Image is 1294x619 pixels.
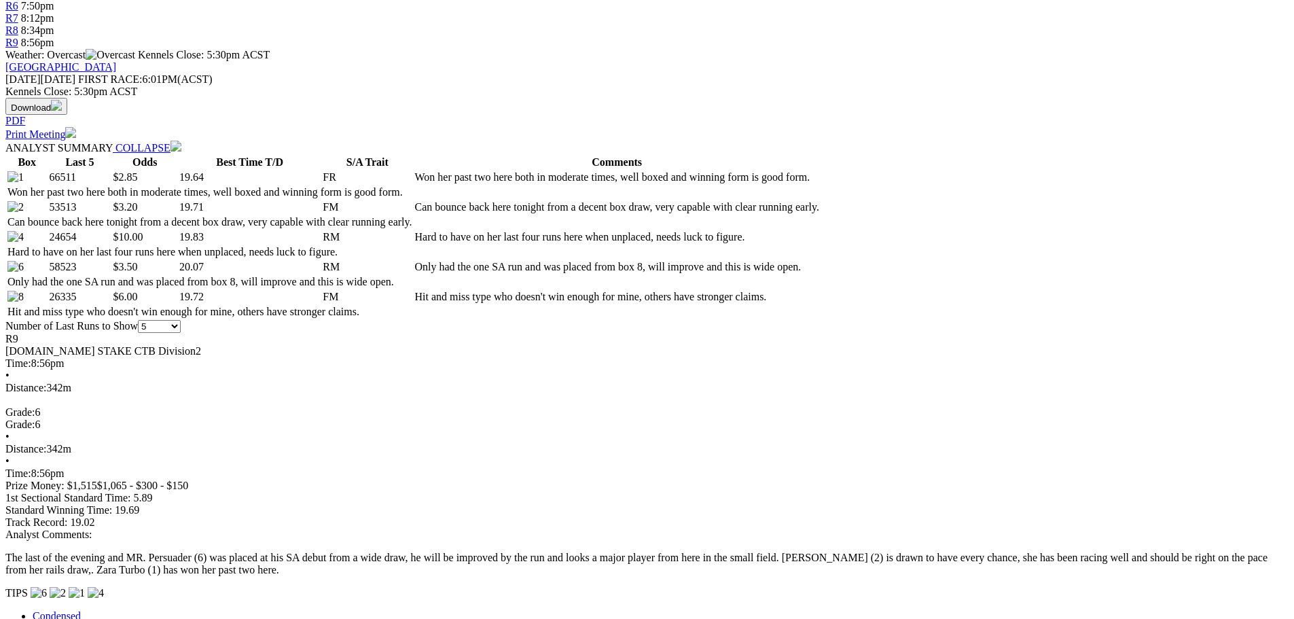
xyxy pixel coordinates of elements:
td: RM [322,230,412,244]
span: $10.00 [113,231,143,243]
span: 8:12pm [21,12,54,24]
span: $2.85 [113,171,137,183]
span: [DATE] [5,73,41,85]
span: TIPS [5,587,28,599]
td: 19.83 [179,230,321,244]
div: Download [5,115,1289,127]
td: Hit and miss type who doesn't win enough for mine, others have stronger claims. [7,305,412,319]
td: FR [322,171,412,184]
span: 8:56pm [21,37,54,48]
span: 5.89 [133,492,152,503]
img: 4 [88,587,104,599]
span: 8:34pm [21,24,54,36]
td: 53513 [49,200,111,214]
div: 342m [5,382,1289,394]
span: 19.69 [115,504,139,516]
div: Kennels Close: 5:30pm ACST [5,86,1289,98]
span: • [5,455,10,467]
td: 19.64 [179,171,321,184]
td: Hard to have on her last four runs here when unplaced, needs luck to figure. [414,230,819,244]
span: COLLAPSE [115,142,170,154]
td: FM [322,290,412,304]
th: S/A Trait [322,156,412,169]
img: 1 [69,587,85,599]
td: Won her past two here both in moderate times, well boxed and winning form is good form. [7,185,412,199]
a: PDF [5,115,25,126]
span: Analyst Comments: [5,529,92,540]
span: R9 [5,333,18,344]
td: FM [322,200,412,214]
div: Number of Last Runs to Show [5,320,1289,333]
span: Grade: [5,406,35,418]
span: $6.00 [113,291,137,302]
span: [DATE] [5,73,75,85]
span: Time: [5,357,31,369]
th: Box [7,156,48,169]
button: Download [5,98,67,115]
a: Print Meeting [5,128,76,140]
th: Odds [112,156,177,169]
span: Standard Winning Time: [5,504,112,516]
td: Only had the one SA run and was placed from box 8, will improve and this is wide open. [414,260,819,274]
img: Overcast [86,49,135,61]
div: 6 [5,419,1289,431]
span: Distance: [5,382,46,393]
a: [GEOGRAPHIC_DATA] [5,61,116,73]
div: 8:56pm [5,467,1289,480]
td: 20.07 [179,260,321,274]
span: $1,065 - $300 - $150 [97,480,189,491]
span: 19.02 [70,516,94,528]
span: Track Record: [5,516,67,528]
td: 19.72 [179,290,321,304]
img: 1 [7,171,24,183]
img: 4 [7,231,24,243]
span: $3.20 [113,201,137,213]
span: FIRST RACE: [78,73,142,85]
td: Hit and miss type who doesn't win enough for mine, others have stronger claims. [414,290,819,304]
td: Hard to have on her last four runs here when unplaced, needs luck to figure. [7,245,412,259]
img: 6 [7,261,24,273]
td: 66511 [49,171,111,184]
span: 6:01PM(ACST) [78,73,213,85]
a: R9 [5,37,18,48]
span: • [5,431,10,442]
a: R8 [5,24,18,36]
div: 342m [5,443,1289,455]
a: R7 [5,12,18,24]
td: Won her past two here both in moderate times, well boxed and winning form is good form. [414,171,819,184]
div: Prize Money: $1,515 [5,480,1289,492]
th: Best Time T/D [179,156,321,169]
th: Last 5 [49,156,111,169]
td: 24654 [49,230,111,244]
td: Only had the one SA run and was placed from box 8, will improve and this is wide open. [7,275,412,289]
a: COLLAPSE [113,142,181,154]
p: The last of the evening and MR. Persuader (6) was placed at his SA debut from a wide draw, he wil... [5,552,1289,576]
td: 58523 [49,260,111,274]
img: 2 [7,201,24,213]
span: $3.50 [113,261,137,272]
span: Weather: Overcast [5,49,138,60]
td: 26335 [49,290,111,304]
td: 19.71 [179,200,321,214]
span: • [5,370,10,381]
img: printer.svg [65,127,76,138]
div: 6 [5,406,1289,419]
img: 2 [50,587,66,599]
td: Can bounce back here tonight from a decent box draw, very capable with clear running early. [7,215,412,229]
th: Comments [414,156,819,169]
td: RM [322,260,412,274]
div: [DOMAIN_NAME] STAKE CTB Division2 [5,345,1289,357]
td: Can bounce back here tonight from a decent box draw, very capable with clear running early. [414,200,819,214]
span: 1st Sectional Standard Time: [5,492,130,503]
span: Distance: [5,443,46,455]
img: 8 [7,291,24,303]
img: download.svg [51,100,62,111]
img: chevron-down-white.svg [170,141,181,152]
span: Kennels Close: 5:30pm ACST [138,49,270,60]
img: 6 [31,587,47,599]
span: Time: [5,467,31,479]
span: Grade: [5,419,35,430]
